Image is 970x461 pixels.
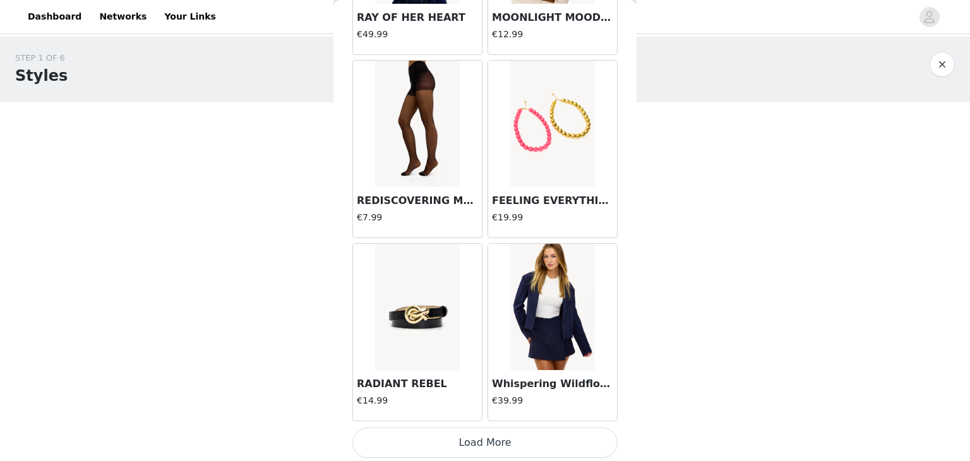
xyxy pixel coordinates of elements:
h4: €49.99 [357,28,478,41]
h3: RADIANT REBEL [357,376,478,392]
h3: Whispering Wildflowers [492,376,613,392]
img: Whispering Wildflowers [510,244,594,370]
button: Load More [352,428,618,458]
img: FEELING EVERYTHING [510,61,594,187]
h4: €7.99 [357,211,478,224]
img: RADIANT REBEL [375,244,459,370]
h4: €19.99 [492,211,613,224]
h1: Styles [15,64,68,87]
div: avatar [923,7,935,27]
h3: RAY OF HER HEART [357,10,478,25]
div: STEP 1 OF 6 [15,52,68,64]
h4: €12.99 [492,28,613,41]
h4: €39.99 [492,394,613,407]
h4: €14.99 [357,394,478,407]
h3: FEELING EVERYTHING [492,193,613,208]
a: Networks [92,3,154,31]
h3: REDISCOVERING MYSELF [357,193,478,208]
a: Dashboard [20,3,89,31]
h3: MOONLIGHT MOOD BORDEAUX [492,10,613,25]
img: REDISCOVERING MYSELF [375,61,459,187]
a: Your Links [157,3,224,31]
